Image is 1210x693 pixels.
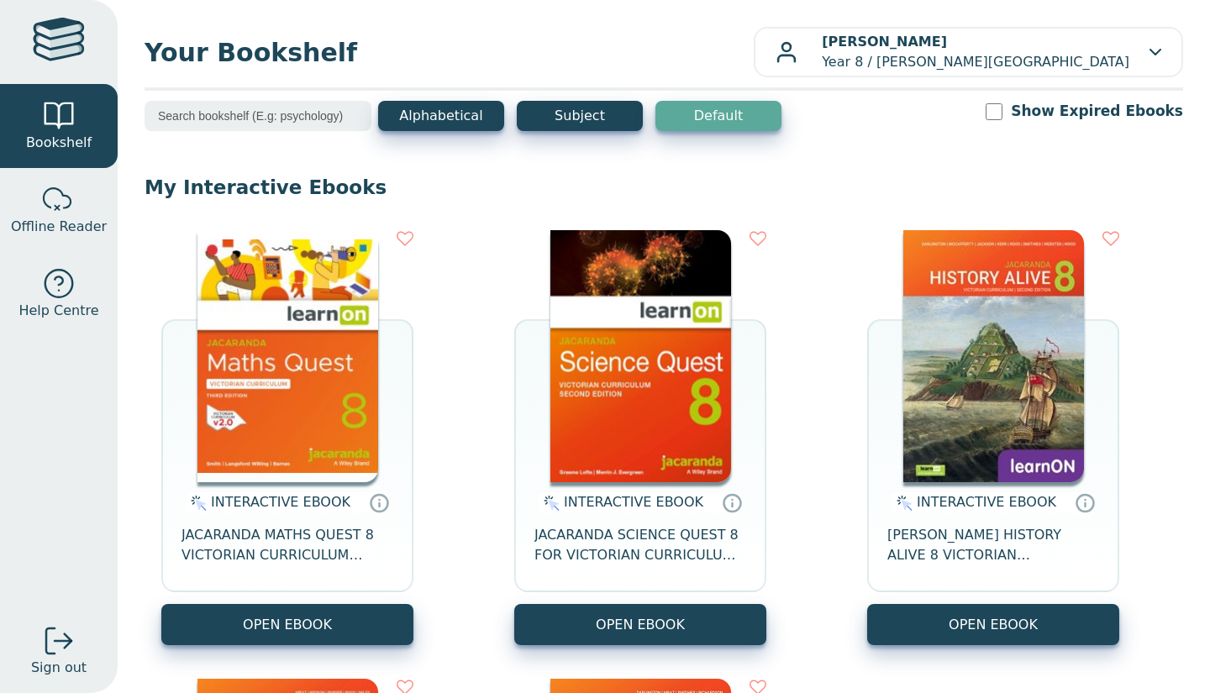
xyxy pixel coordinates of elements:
[917,494,1056,510] span: INTERACTIVE EBOOK
[145,101,371,131] input: Search bookshelf (E.g: psychology)
[181,525,393,565] span: JACARANDA MATHS QUEST 8 VICTORIAN CURRICULUM LEARNON EBOOK 3E
[1075,492,1095,512] a: Interactive eBooks are accessed online via the publisher’s portal. They contain interactive resou...
[11,217,107,237] span: Offline Reader
[197,230,378,482] img: c004558a-e884-43ec-b87a-da9408141e80.jpg
[514,604,766,645] button: OPEN EBOOK
[145,34,754,71] span: Your Bookshelf
[1011,101,1183,122] label: Show Expired Ebooks
[754,27,1183,77] button: [PERSON_NAME]Year 8 / [PERSON_NAME][GEOGRAPHIC_DATA]
[18,301,98,321] span: Help Centre
[369,492,389,512] a: Interactive eBooks are accessed online via the publisher’s portal. They contain interactive resou...
[564,494,703,510] span: INTERACTIVE EBOOK
[517,101,643,131] button: Subject
[892,493,913,513] img: interactive.svg
[887,525,1099,565] span: [PERSON_NAME] HISTORY ALIVE 8 VICTORIAN CURRICULUM LEARNON EBOOK 2E
[161,604,413,645] button: OPEN EBOOK
[534,525,746,565] span: JACARANDA SCIENCE QUEST 8 FOR VICTORIAN CURRICULUM LEARNON 2E EBOOK
[539,493,560,513] img: interactive.svg
[378,101,504,131] button: Alphabetical
[186,493,207,513] img: interactive.svg
[211,494,350,510] span: INTERACTIVE EBOOK
[822,32,1129,72] p: Year 8 / [PERSON_NAME][GEOGRAPHIC_DATA]
[550,230,731,482] img: fffb2005-5288-ea11-a992-0272d098c78b.png
[903,230,1084,482] img: a03a72db-7f91-e911-a97e-0272d098c78b.jpg
[31,658,87,678] span: Sign out
[655,101,781,131] button: Default
[822,34,947,50] b: [PERSON_NAME]
[26,133,92,153] span: Bookshelf
[145,175,1183,200] p: My Interactive Ebooks
[867,604,1119,645] button: OPEN EBOOK
[722,492,742,512] a: Interactive eBooks are accessed online via the publisher’s portal. They contain interactive resou...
